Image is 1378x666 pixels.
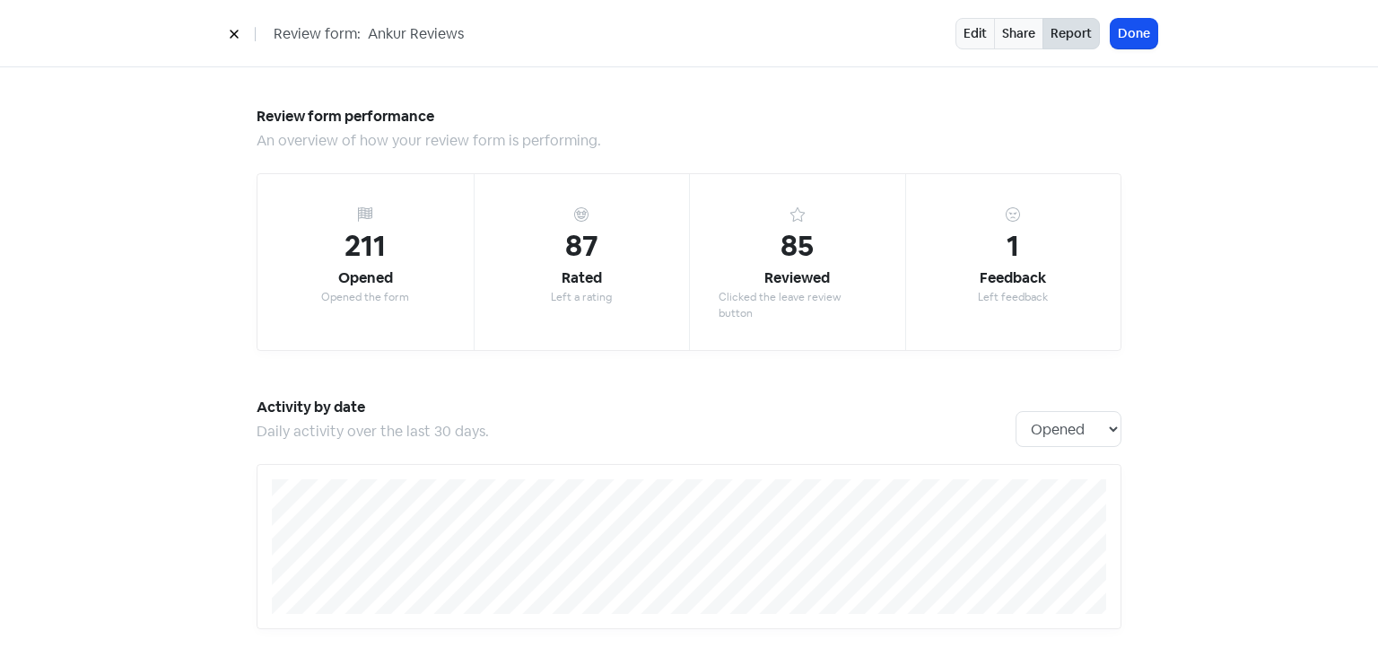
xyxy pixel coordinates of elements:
div: Left feedback [978,289,1048,305]
h5: Review form performance [257,103,1121,130]
div: 87 [565,224,598,267]
div: Clicked the leave review button [719,289,877,321]
button: Report [1042,18,1100,49]
button: Done [1111,19,1157,48]
div: 85 [781,224,814,267]
div: 1 [1007,224,1019,267]
div: 211 [344,224,386,267]
div: Daily activity over the last 30 days. [257,421,1016,443]
div: An overview of how your review form is performing. [257,130,1121,152]
a: Share [994,18,1043,49]
iframe: chat widget [1303,594,1360,648]
div: Left a rating [551,289,612,305]
span: Review form: [274,23,361,45]
div: Opened the form [321,289,409,305]
div: Rated [562,267,602,289]
h5: Activity by date [257,394,1016,421]
div: Opened [338,267,393,289]
div: Feedback [980,267,1046,289]
a: Edit [955,18,995,49]
div: Reviewed [764,267,830,289]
